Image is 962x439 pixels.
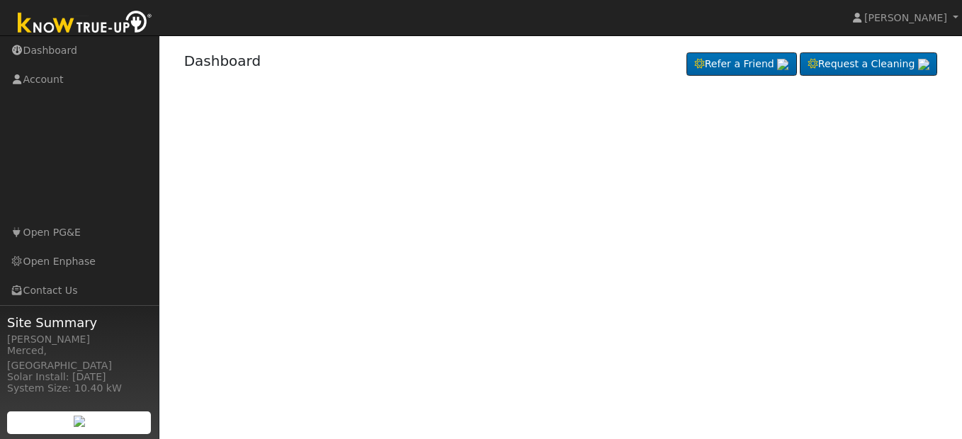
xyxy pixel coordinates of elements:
[918,59,929,70] img: retrieve
[7,370,152,384] div: Solar Install: [DATE]
[11,8,159,40] img: Know True-Up
[864,12,947,23] span: [PERSON_NAME]
[184,52,261,69] a: Dashboard
[7,343,152,373] div: Merced, [GEOGRAPHIC_DATA]
[686,52,797,76] a: Refer a Friend
[7,381,152,396] div: System Size: 10.40 kW
[777,59,788,70] img: retrieve
[74,416,85,427] img: retrieve
[7,332,152,347] div: [PERSON_NAME]
[800,52,937,76] a: Request a Cleaning
[7,313,152,332] span: Site Summary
